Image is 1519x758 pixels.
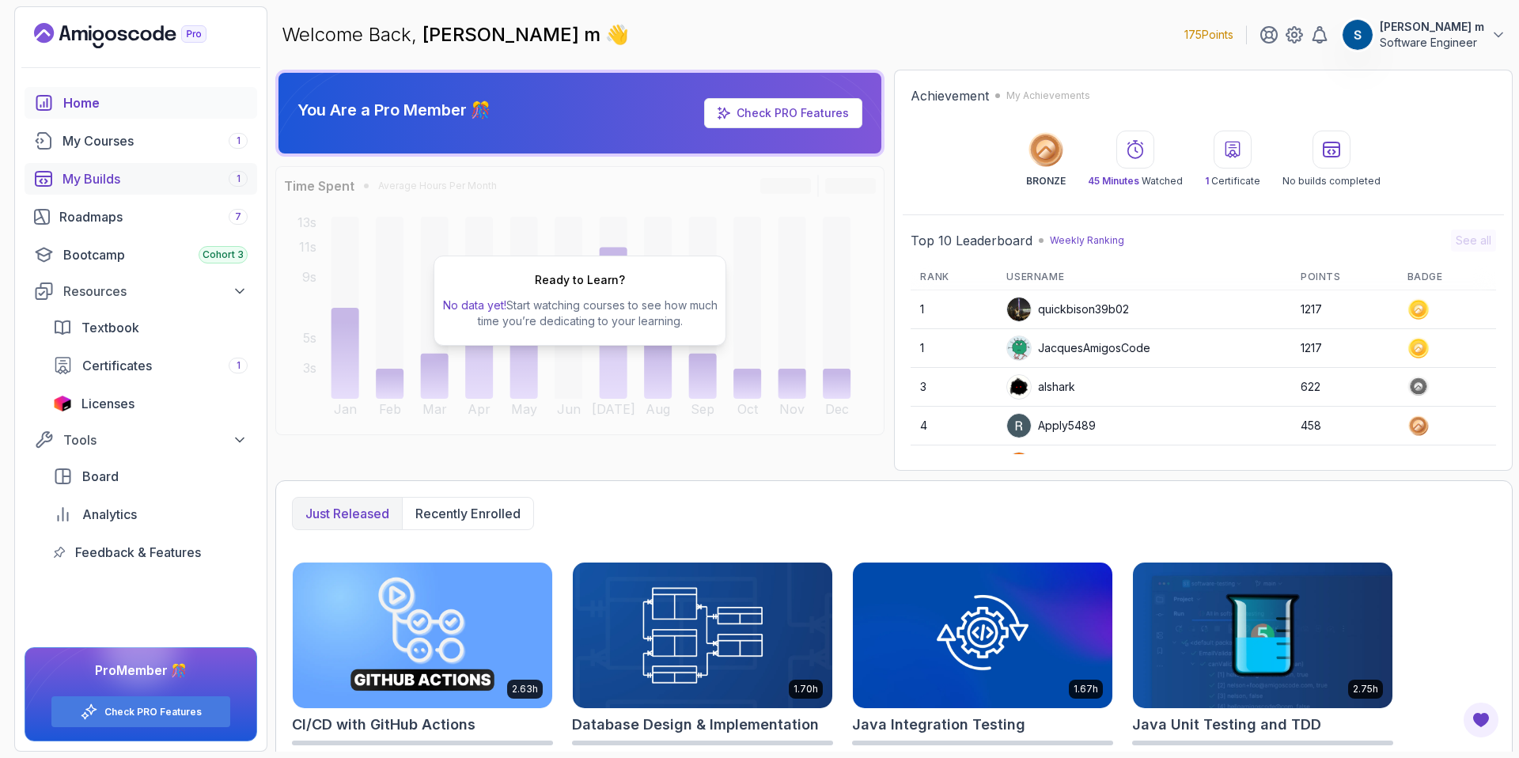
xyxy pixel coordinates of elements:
img: user profile image [1007,375,1031,399]
th: Points [1291,264,1398,290]
span: Board [82,467,119,486]
div: My Courses [63,131,248,150]
img: Java Unit Testing and TDD card [1133,563,1392,708]
td: 3 [911,368,997,407]
span: 1 [1205,175,1209,187]
img: Database Design & Implementation card [573,563,832,708]
p: 2.75h [1353,683,1378,695]
button: Open Feedback Button [1462,701,1500,739]
td: 622 [1291,368,1398,407]
a: roadmaps [25,201,257,233]
img: user profile image [1007,414,1031,438]
div: Tools [63,430,248,449]
h2: Top 10 Leaderboard [911,231,1032,250]
p: You Are a Pro Member 🎊 [297,99,491,121]
div: My Builds [63,169,248,188]
h2: Java Unit Testing and TDD [1132,714,1321,736]
img: user profile image [1007,298,1031,321]
th: Username [997,264,1291,290]
td: 458 [1291,407,1398,445]
h2: Java Integration Testing [852,714,1025,736]
td: 5 [911,445,997,484]
button: Resources [25,277,257,305]
span: 1 [237,359,241,372]
p: No builds completed [1282,175,1381,188]
p: Recently enrolled [415,504,521,523]
span: 7 [235,210,241,223]
p: [PERSON_NAME] m [1380,19,1484,35]
a: Check PRO Features [704,98,862,128]
td: 1 [911,329,997,368]
div: Roadmaps [59,207,248,226]
span: Textbook [81,318,139,337]
span: Analytics [82,505,137,524]
div: Bootcamp [63,245,248,264]
button: user profile image[PERSON_NAME] mSoftware Engineer [1342,19,1506,51]
a: Check PRO Features [104,706,202,718]
div: alshark [1006,374,1075,400]
p: Software Engineer [1380,35,1484,51]
p: Welcome Back, [282,22,629,47]
p: 2.63h [512,683,538,695]
div: Resources [63,282,248,301]
th: Rank [911,264,997,290]
h2: Ready to Learn? [535,272,625,288]
img: CI/CD with GitHub Actions card [293,563,552,708]
a: feedback [44,536,257,568]
td: 337 [1291,445,1398,484]
span: 1 [237,172,241,185]
button: Tools [25,426,257,454]
span: Cohort 3 [203,248,244,261]
div: wildmongoosefb425 [1006,452,1146,477]
p: Watched [1088,175,1183,188]
p: Just released [305,504,389,523]
p: Weekly Ranking [1050,234,1124,247]
a: courses [25,125,257,157]
td: 1 [911,290,997,329]
img: user profile image [1343,20,1373,50]
img: default monster avatar [1007,336,1031,360]
button: Recently enrolled [402,498,533,529]
a: licenses [44,388,257,419]
td: 4 [911,407,997,445]
span: Licenses [81,394,134,413]
div: JacquesAmigosCode [1006,335,1150,361]
a: home [25,87,257,119]
a: Check PRO Features [737,106,849,119]
a: analytics [44,498,257,530]
td: 1217 [1291,329,1398,368]
img: Java Integration Testing card [853,563,1112,708]
td: 1217 [1291,290,1398,329]
a: certificates [44,350,257,381]
img: jetbrains icon [53,396,72,411]
span: 👋 [605,22,629,47]
a: board [44,460,257,492]
p: Start watching courses to see how much time you’re dedicating to your learning. [441,298,719,329]
div: Apply5489 [1006,413,1096,438]
p: 1.70h [794,683,818,695]
p: Certificate [1205,175,1260,188]
p: My Achievements [1006,89,1090,102]
h2: Database Design & Implementation [572,714,819,736]
span: 1 [237,135,241,147]
button: Check PRO Features [51,695,231,728]
a: Landing page [34,23,243,48]
p: BRONZE [1026,175,1066,188]
div: Home [63,93,248,112]
a: textbook [44,312,257,343]
h2: CI/CD with GitHub Actions [292,714,475,736]
a: builds [25,163,257,195]
span: Certificates [82,356,152,375]
h2: Achievement [911,86,989,105]
img: user profile image [1007,453,1031,476]
span: [PERSON_NAME] m [422,23,605,46]
span: 45 Minutes [1088,175,1139,187]
button: See all [1451,229,1496,252]
a: bootcamp [25,239,257,271]
span: Feedback & Features [75,543,201,562]
th: Badge [1398,264,1496,290]
p: 1.67h [1074,683,1098,695]
span: No data yet! [443,298,506,312]
p: 175 Points [1184,27,1233,43]
div: quickbison39b02 [1006,297,1129,322]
